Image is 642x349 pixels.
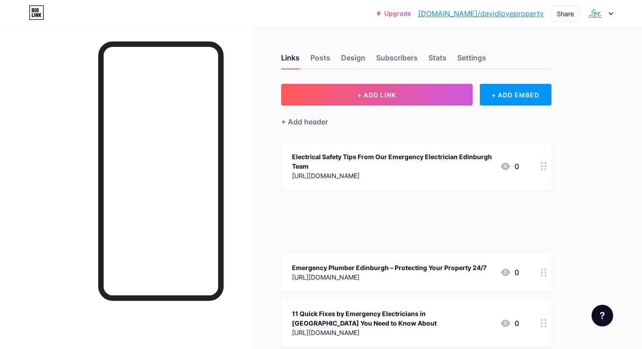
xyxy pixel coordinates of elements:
div: + Add header [281,116,328,127]
div: Settings [457,52,486,69]
div: Stats [428,52,446,69]
button: + ADD LINK [281,84,473,106]
div: Links [281,52,300,69]
div: [URL][DOMAIN_NAME] [292,272,487,282]
div: 0 [500,161,519,172]
a: Upgrade [377,10,411,17]
div: 0 [500,267,519,278]
div: Electrical Safety Tips From Our Emergency Electrician Edinburgh Team [292,152,493,171]
div: [URL][DOMAIN_NAME] [292,171,493,180]
div: Emergency Plumber Edinburgh – Protecting Your Property 24/7 [292,263,487,272]
div: Share [557,9,574,18]
a: [DOMAIN_NAME]/davidloveproperty [418,8,544,19]
img: davidloveproperty [587,5,604,22]
div: 0 [500,318,519,329]
div: [URL][DOMAIN_NAME] [292,328,493,337]
div: Posts [310,52,330,69]
div: Subscribers [376,52,418,69]
span: + ADD LINK [357,91,396,99]
div: Design [341,52,365,69]
div: + ADD EMBED [480,84,551,106]
div: 11 Quick Fixes by Emergency Electricians in [GEOGRAPHIC_DATA] You Need to Know About [292,309,493,328]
